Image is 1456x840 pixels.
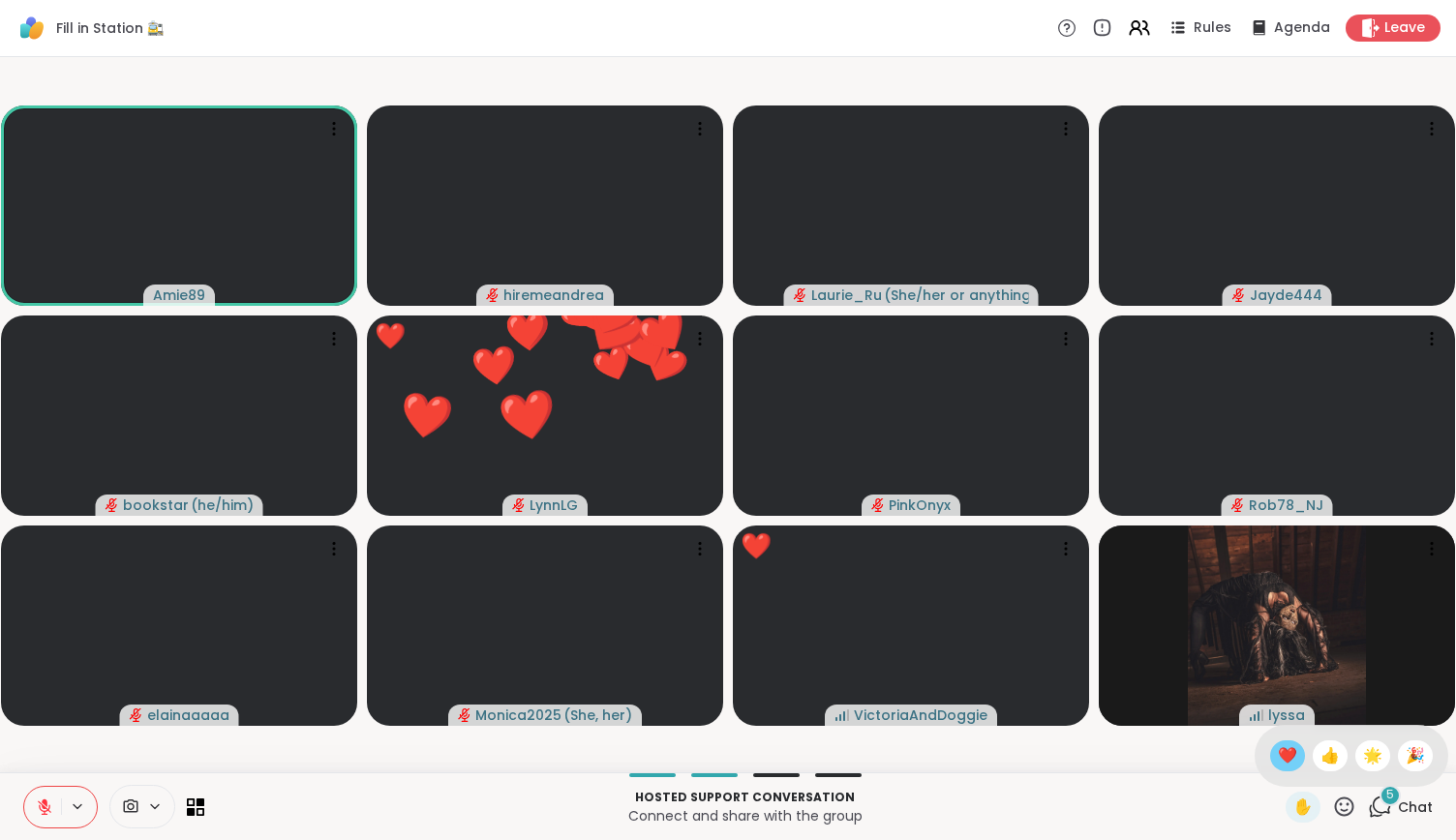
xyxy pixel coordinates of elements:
[191,495,254,515] span: ( he/him )
[1188,525,1366,726] img: lyssa
[811,285,882,305] span: Laurie_Ru
[1274,18,1330,38] span: Agenda
[1232,288,1246,302] span: audio-muted
[216,789,1274,806] p: Hosted support conversation
[153,285,205,305] span: Amie89
[1268,705,1305,725] span: lyssa
[1363,744,1382,767] span: 🌟
[1194,18,1231,38] span: Rules
[563,705,632,725] span: ( She, her )
[15,12,48,45] img: ShareWell Logomark
[1406,744,1425,767] span: 🎉
[490,292,566,369] button: ❤️
[794,288,807,302] span: audio-muted
[609,275,720,386] button: ❤️
[512,498,526,512] span: audio-muted
[56,18,164,38] span: Fill in Station 🚉
[378,368,473,464] button: ❤️
[871,498,885,512] span: audio-muted
[503,285,604,305] span: hiremeandrea
[889,495,951,515] span: PinkOnyx
[486,288,500,302] span: audio-muted
[474,362,582,469] button: ❤️
[458,708,471,722] span: audio-muted
[884,285,1029,305] span: ( She/her or anything else )
[106,498,119,512] span: audio-muted
[1386,787,1394,803] span: 5
[123,495,189,515] span: bookstar
[1384,18,1425,38] span: Leave
[1250,285,1322,305] span: Jayde444
[1249,495,1323,515] span: Rob78_NJ
[216,806,1274,825] p: Connect and share with the group
[1278,744,1297,767] span: ❤️
[1320,744,1340,767] span: 👍
[130,708,143,722] span: audio-muted
[147,705,229,725] span: elainaaaaa
[375,317,406,355] div: ❤️
[475,705,561,725] span: Monica2025
[1293,795,1313,819] span: ✋
[854,705,987,725] span: VictoriaAndDoggie
[1231,498,1245,512] span: audio-muted
[1398,797,1433,817] span: Chat
[741,527,772,565] div: ❤️
[530,495,578,515] span: LynnLG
